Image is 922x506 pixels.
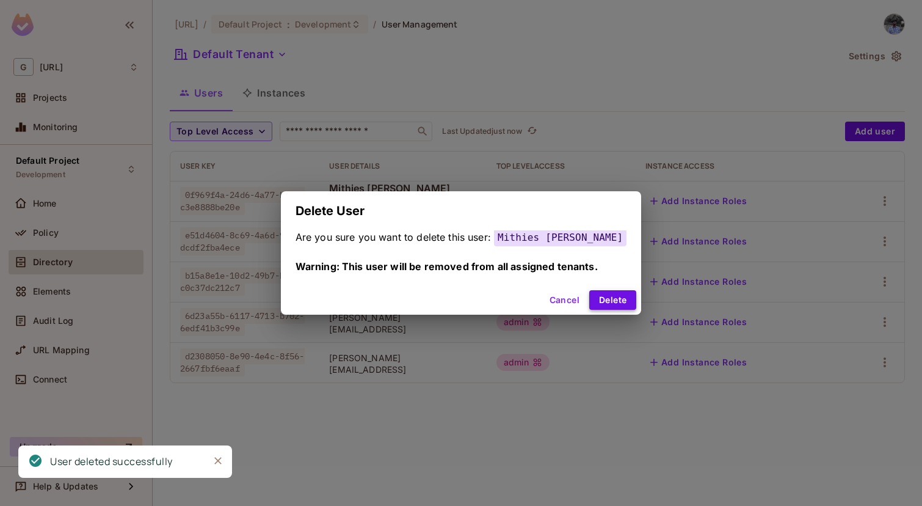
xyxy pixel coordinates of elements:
button: Cancel [545,290,584,310]
h2: Delete User [281,191,642,230]
div: User deleted successfully [50,454,173,469]
button: Delete [589,290,636,310]
span: Warning: This user will be removed from all assigned tenants. [296,260,598,273]
span: Mithies [PERSON_NAME] [494,229,626,246]
span: Are you sure you want to delete this user: [296,231,491,243]
button: Close [209,452,227,470]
